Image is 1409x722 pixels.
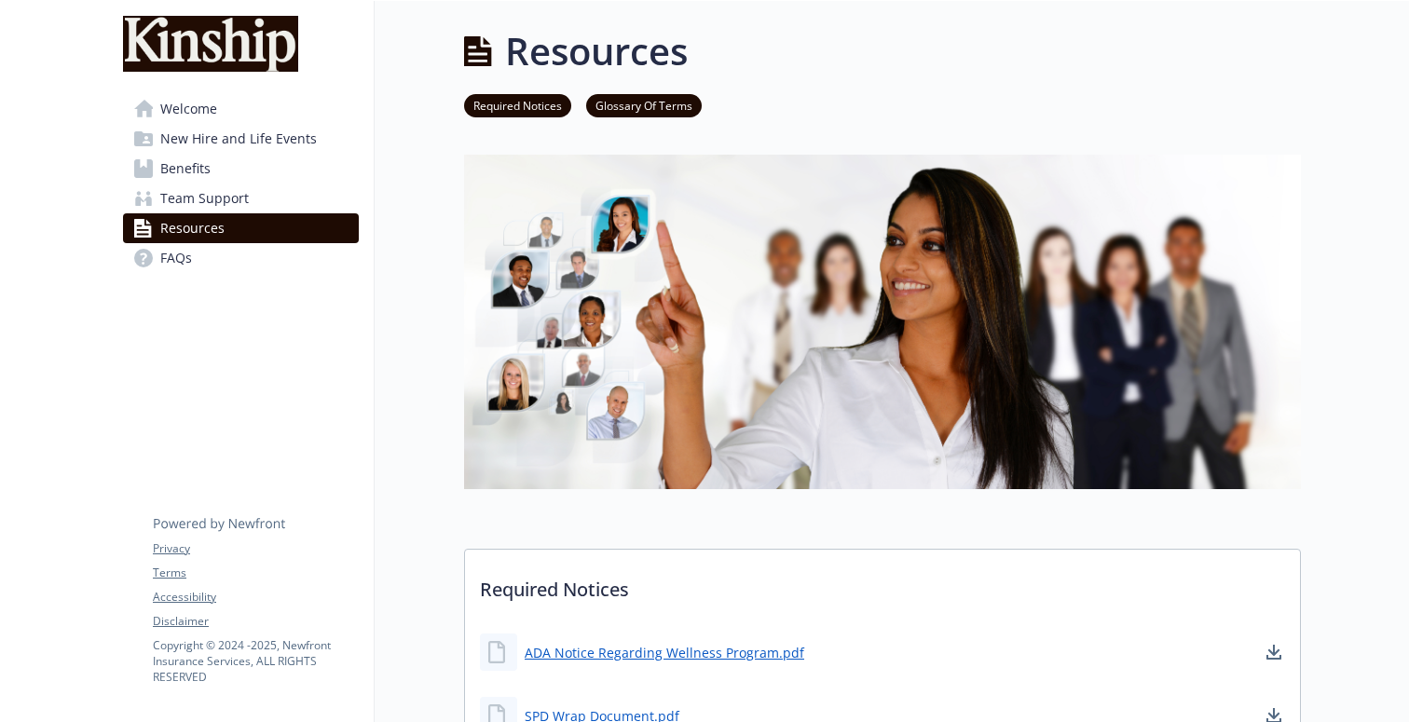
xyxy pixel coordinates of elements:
a: Privacy [153,540,358,557]
a: Resources [123,213,359,243]
p: Required Notices [465,550,1300,619]
a: Welcome [123,94,359,124]
img: resources page banner [464,155,1301,489]
a: Team Support [123,184,359,213]
p: Copyright © 2024 - 2025 , Newfront Insurance Services, ALL RIGHTS RESERVED [153,637,358,685]
a: Benefits [123,154,359,184]
span: Benefits [160,154,211,184]
a: ADA Notice Regarding Wellness Program.pdf [525,643,804,662]
span: New Hire and Life Events [160,124,317,154]
a: download document [1263,641,1285,663]
a: FAQs [123,243,359,273]
span: Welcome [160,94,217,124]
a: Glossary Of Terms [586,96,702,114]
a: Required Notices [464,96,571,114]
a: Terms [153,565,358,581]
a: Accessibility [153,589,358,606]
span: Team Support [160,184,249,213]
h1: Resources [505,23,688,79]
span: FAQs [160,243,192,273]
span: Resources [160,213,225,243]
a: Disclaimer [153,613,358,630]
a: New Hire and Life Events [123,124,359,154]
